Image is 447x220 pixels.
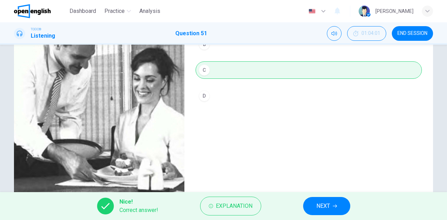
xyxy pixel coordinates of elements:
button: NEXT [303,197,350,215]
span: Analysis [139,7,160,15]
h1: Listening [31,32,55,40]
span: Correct answer! [119,206,158,214]
img: Photographs [14,26,184,196]
button: Analysis [137,5,163,17]
button: Practice [102,5,134,17]
span: Practice [104,7,125,15]
span: 01:04:01 [361,31,380,36]
a: OpenEnglish logo [14,4,67,18]
span: NEXT [316,201,330,211]
img: OpenEnglish logo [14,4,51,18]
div: Hide [347,26,386,41]
button: END SESSION [392,26,433,41]
img: en [308,9,316,14]
span: Nice! [119,198,158,206]
span: END SESSION [397,31,427,36]
span: TOEIC® [31,27,41,32]
button: Explanation [200,197,261,215]
button: Dashboard [67,5,99,17]
span: Dashboard [69,7,96,15]
div: [PERSON_NAME] [375,7,413,15]
div: Mute [327,26,342,41]
h1: Question 51 [175,29,207,38]
button: 01:04:01 [347,26,386,41]
img: Profile picture [359,6,370,17]
span: Explanation [216,201,252,211]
